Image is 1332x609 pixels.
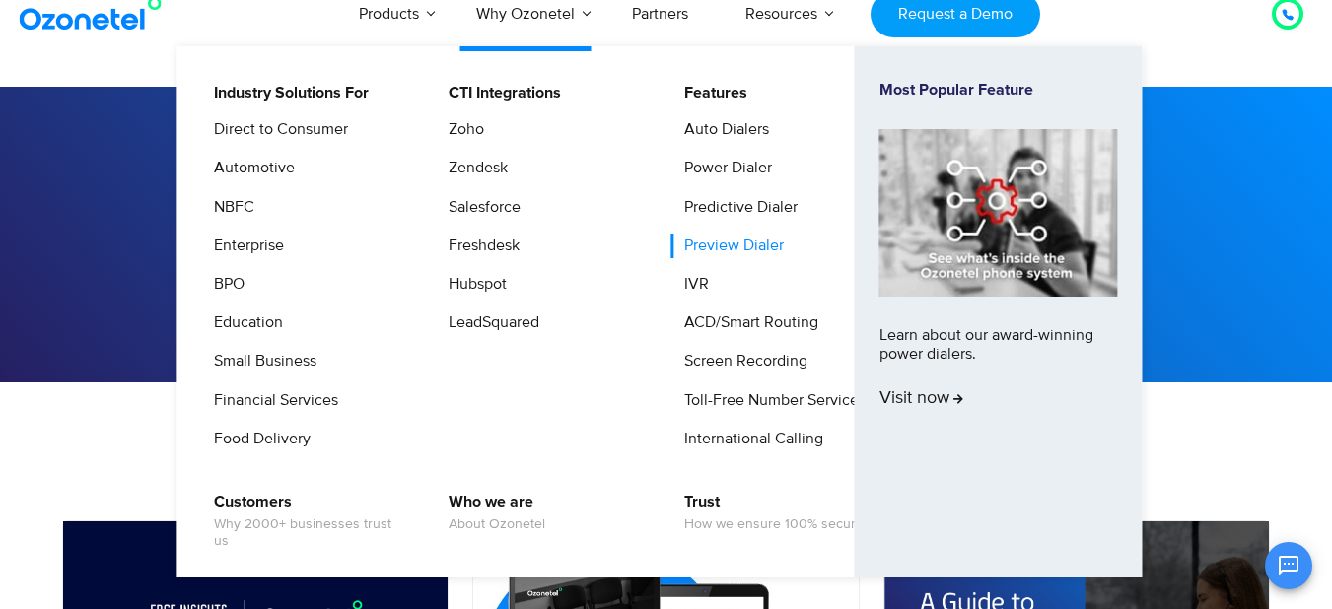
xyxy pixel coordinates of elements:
a: Auto Dialers [671,117,772,142]
a: ACD/Smart Routing [671,310,821,335]
button: Open chat [1265,542,1312,589]
a: Enterprise [201,234,287,258]
a: Industry Solutions For [201,81,372,105]
a: TrustHow we ensure 100% security [671,490,873,536]
a: Screen Recording [671,349,810,373]
a: Direct to Consumer [201,117,351,142]
span: About Ozonetel [449,516,545,533]
a: Automotive [201,156,298,180]
a: Most Popular FeatureLearn about our award-winning power dialers.Visit now [879,81,1118,543]
span: How we ensure 100% security [684,516,870,533]
a: Education [201,310,286,335]
a: Hubspot [436,272,510,297]
a: NBFC [201,195,257,220]
a: CustomersWhy 2000+ businesses trust us [201,490,411,553]
a: International Calling [671,427,826,451]
a: Freshdesk [436,234,523,258]
a: Who we areAbout Ozonetel [436,490,548,536]
a: Preview Dialer [671,234,787,258]
a: Salesforce [436,195,524,220]
a: Power Dialer [671,156,775,180]
a: Zendesk [436,156,511,180]
img: phone-system-min.jpg [879,129,1118,296]
span: Why 2000+ businesses trust us [214,516,408,550]
a: Financial Services [201,388,341,413]
h1: Ebooks [50,203,1283,257]
a: CTI Integrations [436,81,564,105]
a: Food Delivery [201,427,314,451]
a: IVR [671,272,712,297]
a: Features [671,81,750,105]
span: Visit now [879,388,963,410]
a: Zoho [436,117,487,142]
a: Predictive Dialer [671,195,801,220]
a: LeadSquared [436,310,542,335]
a: Small Business [201,349,319,373]
a: BPO [201,272,247,297]
a: Toll-Free Number Services [671,388,869,413]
